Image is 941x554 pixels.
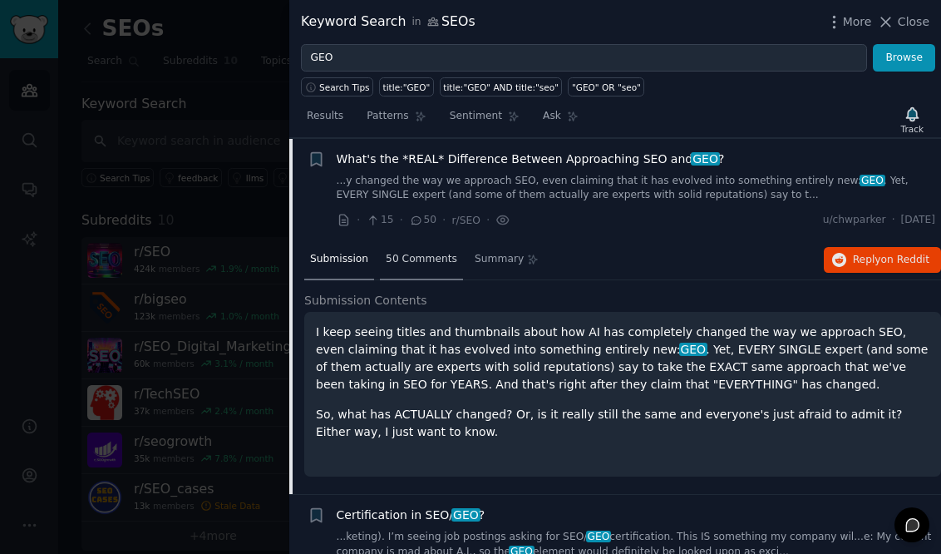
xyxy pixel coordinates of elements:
p: So, what has ACTUALLY changed? Or, is it really still the same and everyone's just afraid to admi... [316,406,929,441]
span: r/SEO [452,215,480,226]
span: GEO [679,343,707,356]
span: What's the *REAL* Difference Between Approaching SEO and ? [337,151,725,168]
button: Replyon Reddit [824,247,941,274]
span: 50 [409,213,436,228]
a: title:"GEO" [379,77,434,96]
p: I keep seeing titles and thumbnails about how AI has completely changed the way we approach SEO, ... [316,324,929,393]
span: GEO [860,175,884,186]
button: Track [895,102,929,137]
span: GEO [586,531,611,542]
span: Summary [475,252,524,267]
span: Certification in SEO/ ? [337,507,485,524]
span: Results [307,109,343,124]
span: · [442,211,446,229]
span: Reply [853,253,929,268]
span: · [400,211,403,229]
div: Keyword Search SEOs [301,12,475,32]
div: Track [901,123,924,135]
button: More [825,13,872,31]
a: title:"GEO" AND title:"seo" [440,77,563,96]
a: Certification in SEO/GEO? [337,507,485,524]
div: title:"GEO" [383,82,431,93]
span: Search Tips [319,82,370,93]
button: Close [877,13,929,31]
input: Try a keyword related to your business [301,44,867,72]
span: [DATE] [901,213,935,228]
span: Sentiment [450,109,502,124]
span: GEO [691,152,719,166]
a: Ask [537,103,584,137]
span: Ask [543,109,561,124]
button: Browse [873,44,935,72]
a: Results [301,103,349,137]
span: on Reddit [881,254,929,265]
span: Patterns [367,109,408,124]
span: More [843,13,872,31]
span: · [357,211,360,229]
span: Submission Contents [304,292,427,309]
span: GEO [451,508,480,522]
span: · [892,213,895,228]
a: Patterns [361,103,431,137]
a: What's the *REAL* Difference Between Approaching SEO andGEO? [337,151,725,168]
div: title:"GEO" AND title:"seo" [443,82,559,93]
span: 15 [366,213,393,228]
span: 50 Comments [386,252,457,267]
a: "GEO" OR "seo" [568,77,644,96]
button: Search Tips [301,77,373,96]
span: u/chwparker [823,213,886,228]
div: "GEO" OR "seo" [572,82,641,93]
span: in [411,15,421,30]
span: · [486,211,490,229]
a: ...y changed the way we approach SEO, even claiming that it has evolved into something entirely n... [337,174,936,203]
a: Sentiment [444,103,525,137]
span: Submission [310,252,368,267]
span: Close [898,13,929,31]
